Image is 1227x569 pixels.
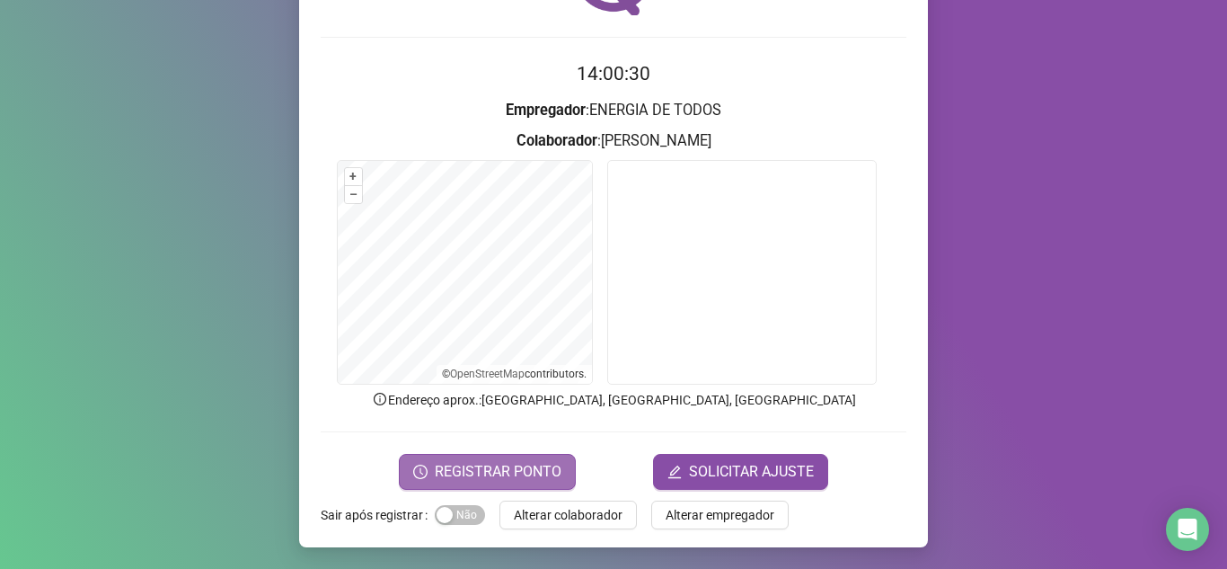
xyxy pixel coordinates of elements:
h3: : ENERGIA DE TODOS [321,99,906,122]
span: clock-circle [413,465,428,479]
span: Alterar empregador [666,505,774,525]
button: REGISTRAR PONTO [399,454,576,490]
button: – [345,186,362,203]
time: 14:00:30 [577,63,650,84]
button: Alterar colaborador [499,501,637,529]
strong: Empregador [506,102,586,119]
a: OpenStreetMap [450,368,525,380]
h3: : [PERSON_NAME] [321,129,906,153]
li: © contributors. [442,368,587,380]
p: Endereço aprox. : [GEOGRAPHIC_DATA], [GEOGRAPHIC_DATA], [GEOGRAPHIC_DATA] [321,390,906,410]
button: Alterar empregador [651,501,789,529]
strong: Colaborador [516,132,597,149]
button: editSOLICITAR AJUSTE [653,454,828,490]
span: SOLICITAR AJUSTE [689,461,814,483]
span: REGISTRAR PONTO [435,461,561,483]
span: Alterar colaborador [514,505,622,525]
div: Open Intercom Messenger [1166,508,1209,551]
button: + [345,168,362,185]
span: info-circle [372,391,388,407]
label: Sair após registrar [321,501,435,529]
span: edit [667,465,682,479]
